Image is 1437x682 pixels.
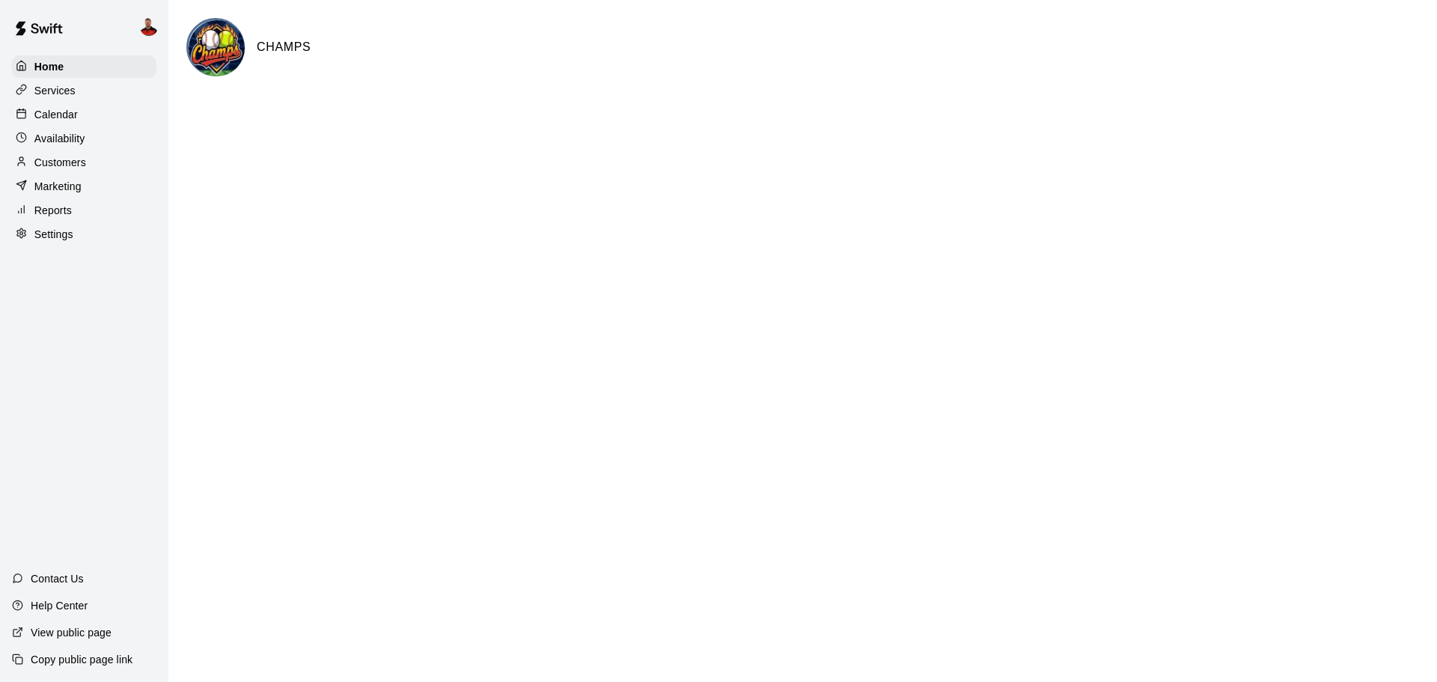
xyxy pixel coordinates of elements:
[31,652,132,667] p: Copy public page link
[34,107,78,122] p: Calendar
[257,37,311,57] h6: CHAMPS
[34,203,72,218] p: Reports
[12,79,156,102] a: Services
[12,223,156,246] a: Settings
[34,155,86,170] p: Customers
[34,227,73,242] p: Settings
[12,199,156,222] a: Reports
[137,12,168,42] div: Ryan Nail
[34,59,64,74] p: Home
[34,131,85,146] p: Availability
[12,103,156,126] a: Calendar
[12,55,156,78] a: Home
[140,18,158,36] img: Ryan Nail
[12,175,156,198] a: Marketing
[12,127,156,150] a: Availability
[189,20,245,76] img: CHAMPS logo
[31,598,88,613] p: Help Center
[31,571,84,586] p: Contact Us
[12,151,156,174] a: Customers
[31,625,112,640] p: View public page
[34,83,76,98] p: Services
[34,179,82,194] p: Marketing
